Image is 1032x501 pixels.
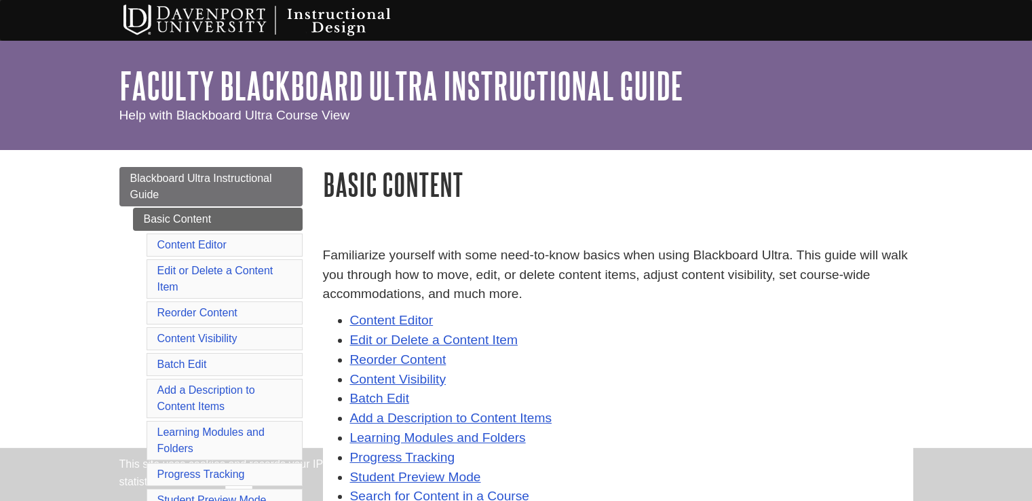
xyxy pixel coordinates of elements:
[350,391,409,405] a: Batch Edit
[157,384,255,412] a: Add a Description to Content Items
[119,64,683,107] a: Faculty Blackboard Ultra Instructional Guide
[157,358,207,370] a: Batch Edit
[157,333,237,344] a: Content Visibility
[157,307,237,318] a: Reorder Content
[323,246,913,304] p: Familiarize yourself with some need-to-know basics when using Blackboard Ultra. This guide will w...
[350,313,434,327] a: Content Editor
[350,372,446,386] a: Content Visibility
[350,470,481,484] a: Student Preview Mode
[323,167,913,202] h1: Basic Content
[133,208,303,231] a: Basic Content
[119,108,350,122] span: Help with Blackboard Ultra Course View
[350,352,446,367] a: Reorder Content
[157,468,245,480] a: Progress Tracking
[113,3,438,37] img: Davenport University Instructional Design
[350,450,455,464] a: Progress Tracking
[157,239,227,250] a: Content Editor
[350,430,526,445] a: Learning Modules and Folders
[350,411,552,425] a: Add a Description to Content Items
[157,426,265,454] a: Learning Modules and Folders
[119,167,303,206] a: Blackboard Ultra Instructional Guide
[157,265,273,293] a: Edit or Delete a Content Item
[130,172,272,200] span: Blackboard Ultra Instructional Guide
[350,333,518,347] a: Edit or Delete a Content Item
